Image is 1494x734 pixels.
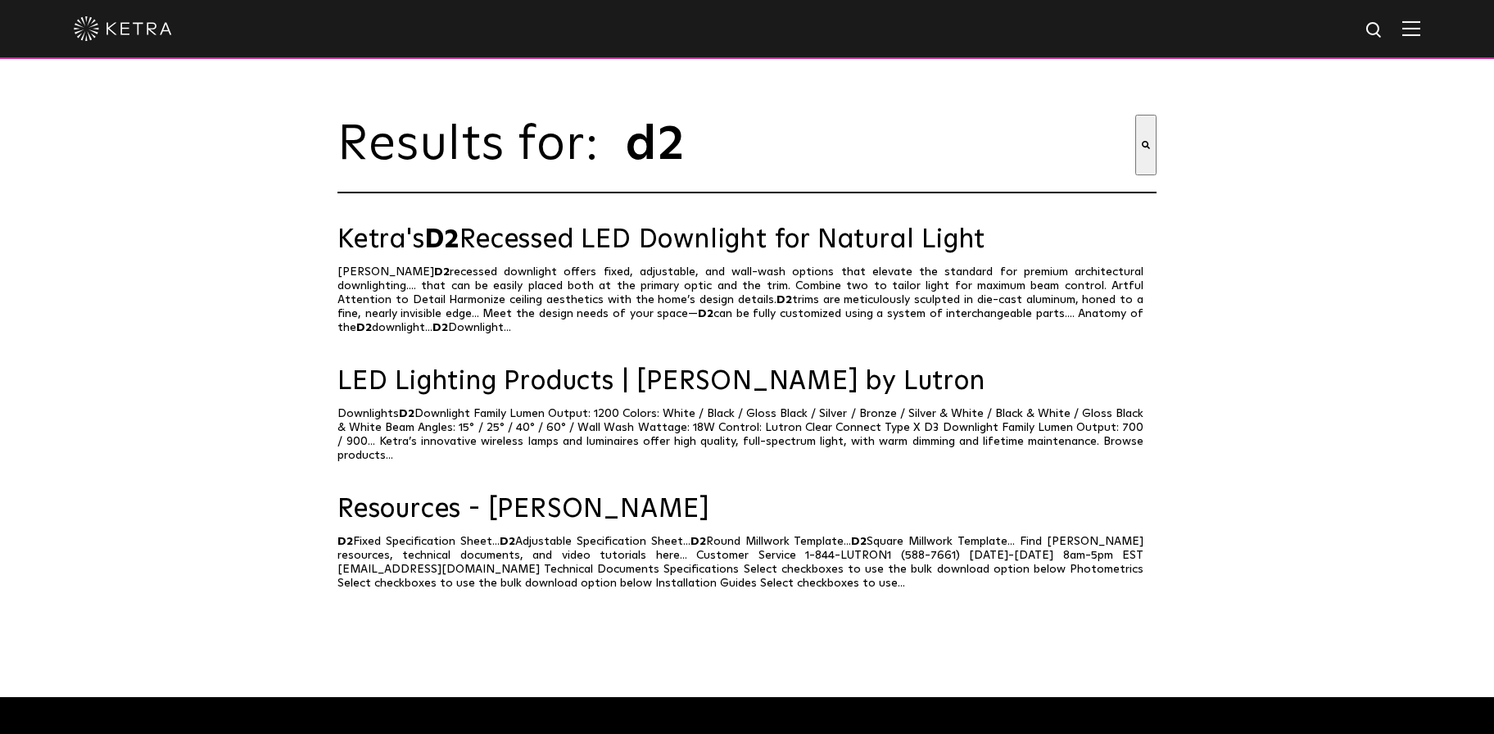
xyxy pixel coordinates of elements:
a: Resources - [PERSON_NAME] [337,496,1157,524]
span: D2 [432,322,448,333]
p: Fixed Specification Sheet... Adjustable Specification Sheet... Round Millwork Template... Square ... [337,535,1157,591]
span: D2 [356,322,372,333]
a: Ketra'sD2Recessed LED Downlight for Natural Light [337,226,1157,255]
span: Results for: [337,120,616,170]
span: D2 [690,536,706,547]
span: D2 [337,536,353,547]
span: D2 [698,308,713,319]
span: D2 [434,266,450,278]
img: Hamburger%20Nav.svg [1402,20,1420,36]
a: LED Lighting Products | [PERSON_NAME] by Lutron [337,368,1157,396]
img: search icon [1365,20,1385,41]
p: Downlights Downlight Family Lumen Output: 1200 Colors: White / Black / Gloss Black / Silver / Bro... [337,407,1157,463]
span: D2 [500,536,515,547]
button: Search [1135,115,1157,175]
span: D2 [776,294,792,306]
span: D2 [851,536,867,547]
p: [PERSON_NAME] recessed downlight offers fixed, adjustable, and wall-wash options that elevate the... [337,265,1157,335]
span: D2 [425,227,460,253]
span: D2 [399,408,414,419]
input: This is a search field with an auto-suggest feature attached. [624,115,1135,175]
img: ketra-logo-2019-white [74,16,172,41]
